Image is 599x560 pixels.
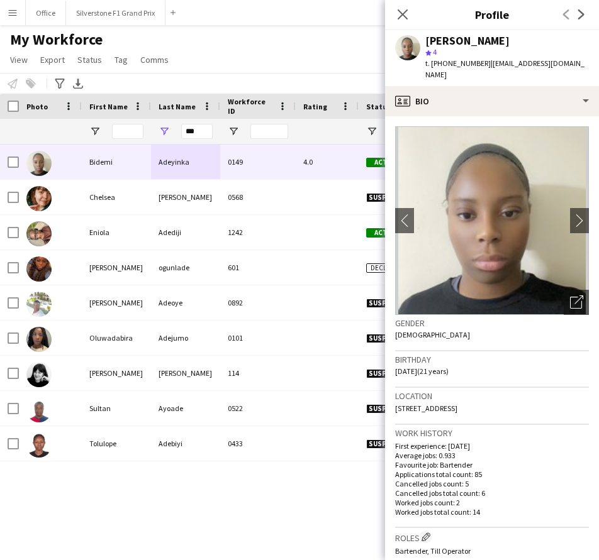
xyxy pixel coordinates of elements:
[220,145,296,179] div: 0149
[26,221,52,246] img: Eniola Adediji
[151,391,220,425] div: Ayoade
[395,390,589,402] h3: Location
[425,58,491,68] span: t. [PHONE_NUMBER]
[40,54,65,65] span: Export
[159,126,170,137] button: Open Filter Menu
[395,530,589,544] h3: Roles
[26,292,52,317] img: Noah Adeoye
[26,1,66,25] button: Office
[77,54,102,65] span: Status
[220,426,296,461] div: 0433
[82,426,151,461] div: Tolulope
[181,124,213,139] input: Last Name Filter Input
[395,317,589,329] h3: Gender
[250,124,288,139] input: Workforce ID Filter Input
[151,356,220,390] div: [PERSON_NAME]
[433,47,437,57] span: 4
[395,451,589,460] p: Average jobs: 0.933
[220,285,296,320] div: 0892
[395,366,449,376] span: [DATE] (21 years)
[82,285,151,320] div: [PERSON_NAME]
[395,404,457,413] span: [STREET_ADDRESS]
[425,58,585,79] span: | [EMAIL_ADDRESS][DOMAIN_NAME]
[151,426,220,461] div: Adebiyi
[366,126,378,137] button: Open Filter Menu
[151,215,220,250] div: Adediji
[220,215,296,250] div: 1242
[26,397,52,422] img: Sultan Ayoade
[228,97,273,116] span: Workforce ID
[52,76,67,91] app-action-btn: Advanced filters
[82,145,151,179] div: Bidemi
[26,186,52,211] img: Chelsea Wadeson
[366,158,405,167] span: Active
[159,102,196,111] span: Last Name
[303,102,327,111] span: Rating
[395,354,589,365] h3: Birthday
[82,391,151,425] div: Sultan
[395,479,589,488] p: Cancelled jobs count: 5
[66,1,165,25] button: Silverstone F1 Grand Prix
[366,369,410,378] span: Suspended
[151,250,220,285] div: ogunlade
[366,228,405,238] span: Active
[366,193,410,202] span: Suspended
[395,488,589,498] p: Cancelled jobs total count: 6
[109,52,133,68] a: Tag
[366,102,391,111] span: Status
[395,507,589,517] p: Worked jobs total count: 14
[296,145,359,179] div: 4.0
[220,250,296,285] div: 601
[151,321,220,355] div: Adejumo
[220,391,296,425] div: 0522
[151,180,220,214] div: [PERSON_NAME]
[220,321,296,355] div: 0101
[140,54,169,65] span: Comms
[82,215,151,250] div: Eniola
[395,441,589,451] p: First experience: [DATE]
[228,126,239,137] button: Open Filter Menu
[70,76,86,91] app-action-btn: Export XLSX
[112,124,143,139] input: First Name Filter Input
[26,151,52,176] img: Bidemi Adeyinka
[395,330,470,339] span: [DEMOGRAPHIC_DATA]
[89,126,101,137] button: Open Filter Menu
[35,52,70,68] a: Export
[151,285,220,320] div: Adeoye
[366,404,410,414] span: Suspended
[82,180,151,214] div: Chelsea
[564,290,589,315] div: Open photos pop-in
[26,327,52,352] img: Oluwadabira Adejumo
[82,250,151,285] div: [PERSON_NAME]
[366,299,410,308] span: Suspended
[72,52,107,68] a: Status
[395,460,589,469] p: Favourite job: Bartender
[10,30,103,49] span: My Workforce
[395,546,471,556] span: Bartender, Till Operator
[89,102,128,111] span: First Name
[220,180,296,214] div: 0568
[366,439,410,449] span: Suspended
[395,427,589,439] h3: Work history
[5,52,33,68] a: View
[395,498,589,507] p: Worked jobs count: 2
[26,102,48,111] span: Photo
[385,6,599,23] h3: Profile
[26,362,52,387] img: Sophie Harris-Greenslade
[385,86,599,116] div: Bio
[82,356,151,390] div: [PERSON_NAME]
[26,432,52,458] img: Tolulope Adebiyi
[366,334,410,343] span: Suspended
[10,54,28,65] span: View
[395,469,589,479] p: Applications total count: 85
[151,145,220,179] div: Adeyinka
[135,52,174,68] a: Comms
[26,256,52,282] img: esther ogunlade
[82,321,151,355] div: Oluwadabira
[115,54,128,65] span: Tag
[425,35,510,47] div: [PERSON_NAME]
[366,263,405,273] span: Declined
[395,126,589,315] img: Crew avatar or photo
[220,356,296,390] div: 114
